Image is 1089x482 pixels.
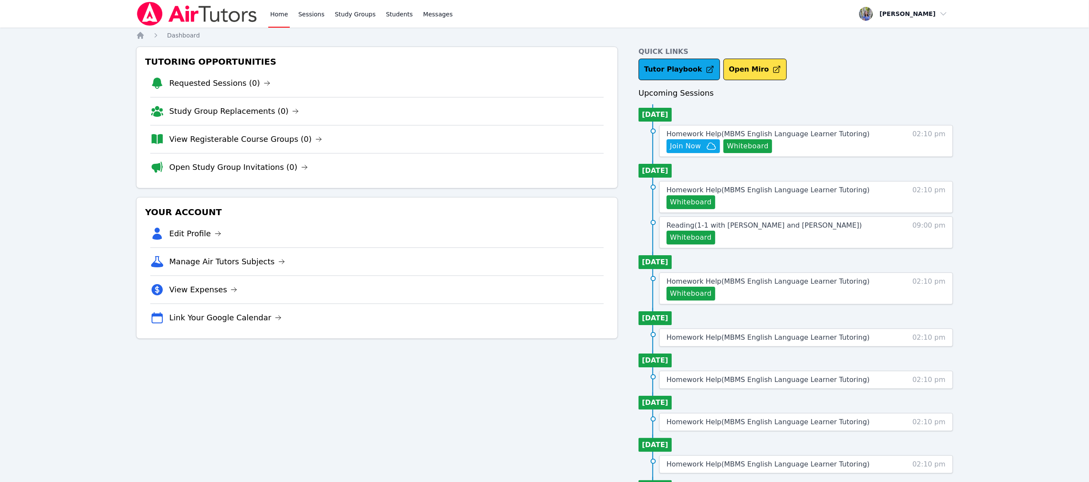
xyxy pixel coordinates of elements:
[912,332,946,343] span: 02:10 pm
[912,417,946,427] span: 02:10 pm
[169,105,299,117] a: Study Group Replacements (0)
[639,354,672,367] li: [DATE]
[723,59,787,80] button: Open Miro
[667,185,870,195] a: Homework Help(MBMS English Language Learner Tutoring)
[639,47,953,57] h4: Quick Links
[723,139,772,153] button: Whiteboard
[639,438,672,452] li: [DATE]
[639,311,672,325] li: [DATE]
[667,130,870,138] span: Homework Help ( MBMS English Language Learner Tutoring )
[667,221,862,229] span: Reading ( 1-1 with [PERSON_NAME] and [PERSON_NAME] )
[670,141,701,151] span: Join Now
[639,396,672,410] li: [DATE]
[667,418,870,426] span: Homework Help ( MBMS English Language Learner Tutoring )
[667,332,870,343] a: Homework Help(MBMS English Language Learner Tutoring)
[912,129,946,153] span: 02:10 pm
[136,2,258,26] img: Air Tutors
[912,459,946,469] span: 02:10 pm
[667,287,715,300] button: Whiteboard
[667,375,870,385] a: Homework Help(MBMS English Language Learner Tutoring)
[912,220,946,244] span: 09:00 pm
[639,255,672,269] li: [DATE]
[169,161,308,173] a: Open Study Group Invitations (0)
[667,376,870,384] span: Homework Help ( MBMS English Language Learner Tutoring )
[667,460,870,468] span: Homework Help ( MBMS English Language Learner Tutoring )
[667,417,870,427] a: Homework Help(MBMS English Language Learner Tutoring)
[667,231,715,244] button: Whiteboard
[639,108,672,122] li: [DATE]
[136,31,953,40] nav: Breadcrumb
[167,31,200,40] a: Dashboard
[912,276,946,300] span: 02:10 pm
[667,333,870,341] span: Homework Help ( MBMS English Language Learner Tutoring )
[639,164,672,178] li: [DATE]
[667,220,862,231] a: Reading(1-1 with [PERSON_NAME] and [PERSON_NAME])
[667,276,870,287] a: Homework Help(MBMS English Language Learner Tutoring)
[167,32,200,39] span: Dashboard
[169,256,285,268] a: Manage Air Tutors Subjects
[639,87,953,99] h3: Upcoming Sessions
[667,459,870,469] a: Homework Help(MBMS English Language Learner Tutoring)
[912,375,946,385] span: 02:10 pm
[912,185,946,209] span: 02:10 pm
[639,59,720,80] a: Tutor Playbook
[169,284,237,296] a: View Expenses
[667,129,870,139] a: Homework Help(MBMS English Language Learner Tutoring)
[667,139,720,153] button: Join Now
[169,312,282,324] a: Link Your Google Calendar
[667,186,870,194] span: Homework Help ( MBMS English Language Learner Tutoring )
[169,77,270,89] a: Requested Sessions (0)
[667,195,715,209] button: Whiteboard
[143,204,611,220] h3: Your Account
[667,277,870,285] span: Homework Help ( MBMS English Language Learner Tutoring )
[423,10,453,19] span: Messages
[169,133,322,145] a: View Registerable Course Groups (0)
[169,228,221,240] a: Edit Profile
[143,54,611,69] h3: Tutoring Opportunities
